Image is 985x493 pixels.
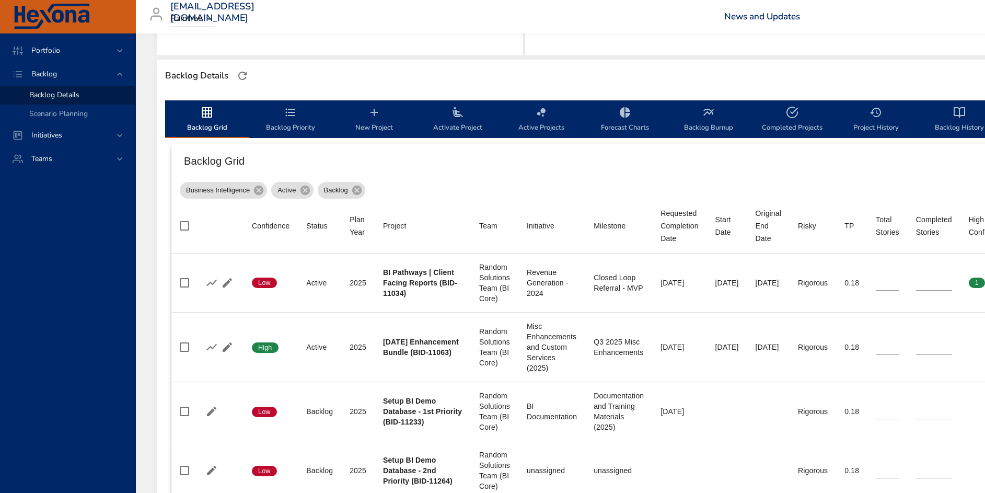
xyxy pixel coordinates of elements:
[350,213,366,238] div: Plan Year
[383,268,457,297] b: BI Pathways | Client Facing Reports (BID-11034)
[180,185,256,196] span: Business Intelligence
[339,106,410,134] span: New Project
[527,321,577,373] div: Misc Enhancements and Custom Services (2025)
[23,45,68,55] span: Portfolio
[306,406,333,417] div: Backlog
[479,262,510,304] div: Random Solutions Team (BI Core)
[660,278,698,288] div: [DATE]
[252,466,277,476] span: Low
[594,465,644,476] div: unassigned
[527,267,577,299] div: Revenue Generation - 2024
[383,338,459,357] b: [DATE] Enhancement Bundle (BID-11063)
[219,339,235,355] button: Edit Project Details
[798,220,828,232] span: Risky
[162,67,231,84] div: Backlog Details
[255,106,326,134] span: Backlog Priority
[350,342,366,352] div: 2025
[350,213,366,238] div: Sort
[840,106,911,134] span: Project History
[916,213,952,238] div: Sort
[318,185,354,196] span: Backlog
[798,342,828,352] div: Rigorous
[527,220,554,232] div: Sort
[306,465,333,476] div: Backlog
[383,220,407,232] div: Sort
[219,275,235,291] button: Edit Project Details
[383,220,462,232] span: Project
[844,465,859,476] div: 0.18
[204,404,219,419] button: Edit Project Details
[798,465,828,476] div: Rigorous
[916,213,952,238] div: Completed Stories
[318,182,365,199] div: Backlog
[756,278,781,288] div: [DATE]
[170,1,254,24] h3: [EMAIL_ADDRESS][DOMAIN_NAME]
[180,182,267,199] div: Business Intelligence
[589,106,660,134] span: Forecast Charts
[715,213,739,238] div: Sort
[660,342,698,352] div: [DATE]
[29,109,88,119] span: Scenario Planning
[798,278,828,288] div: Rigorous
[660,207,698,245] div: Sort
[715,278,739,288] div: [DATE]
[306,342,333,352] div: Active
[798,220,816,232] div: Sort
[479,220,497,232] div: Sort
[23,69,65,79] span: Backlog
[271,182,313,199] div: Active
[757,106,828,134] span: Completed Projects
[479,391,510,432] div: Random Solutions Team (BI Core)
[506,106,577,134] span: Active Projects
[660,207,698,245] div: Requested Completion Date
[479,326,510,368] div: Random Solutions Team (BI Core)
[252,220,289,232] div: Sort
[798,220,816,232] div: Risky
[479,450,510,491] div: Random Solutions Team (BI Core)
[252,343,279,352] span: High
[527,465,577,476] div: unassigned
[252,220,289,232] div: Confidence
[715,342,739,352] div: [DATE]
[798,406,828,417] div: Rigorous
[756,342,781,352] div: [DATE]
[715,213,739,238] div: Start Date
[204,275,219,291] button: Show Burnup
[724,10,800,22] a: News and Updates
[660,406,698,417] div: [DATE]
[756,207,781,245] div: Sort
[876,213,899,238] div: Total Stories
[204,339,219,355] button: Show Burnup
[271,185,302,196] span: Active
[306,220,328,232] div: Status
[844,406,859,417] div: 0.18
[306,220,328,232] div: Sort
[594,391,644,432] div: Documentation and Training Materials (2025)
[306,220,333,232] span: Status
[527,220,577,232] span: Initiative
[350,406,366,417] div: 2025
[350,465,366,476] div: 2025
[527,401,577,422] div: BI Documentation
[383,456,453,485] b: Setup BI Demo Database - 2nd Priority (BID-11264)
[876,213,899,238] div: Sort
[204,463,219,478] button: Edit Project Details
[235,68,250,84] button: Refresh Page
[844,220,854,232] div: TP
[844,278,859,288] div: 0.18
[252,407,277,417] span: Low
[844,220,859,232] span: TP
[594,337,644,358] div: Q3 2025 Misc Enhancements
[594,220,625,232] div: Sort
[350,278,366,288] div: 2025
[422,106,493,134] span: Activate Project
[844,342,859,352] div: 0.18
[594,220,625,232] div: Milestone
[170,10,215,27] div: Raintree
